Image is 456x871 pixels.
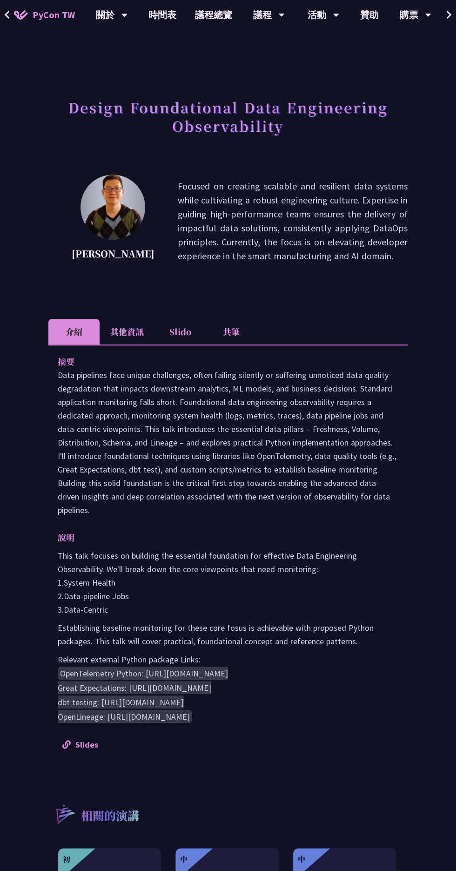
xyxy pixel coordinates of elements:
[72,247,154,261] p: [PERSON_NAME]
[58,549,398,616] p: This talk focuses on building the essential foundation for effective Data Engineering Observabili...
[58,653,398,666] p: Relevant external Python package Links:
[5,3,84,27] a: PyCon TW
[298,854,305,865] div: 中
[42,791,87,836] img: r3.8d01567.svg
[80,175,145,240] img: Shuhsi Lin
[58,368,398,517] p: Data pipelines face unique challenges, often failing silently or suffering unnoticed data quality...
[81,807,139,826] p: 相關的演講
[180,854,188,865] div: 中
[154,319,206,344] li: Slido
[48,319,100,344] li: 介紹
[58,667,228,723] code: OpenTelemetry Python: [URL][DOMAIN_NAME] Great Expectations: [URL][DOMAIN_NAME] dbt testing: [URL...
[178,179,408,263] p: Focused on creating scalable and resilient data systems while cultivating a robust engineering cu...
[58,355,380,368] p: 摘要
[14,10,28,20] img: Home icon of PyCon TW 2025
[62,739,98,750] a: Slides
[63,854,70,865] div: 初
[33,8,75,22] span: PyCon TW
[206,319,257,344] li: 共筆
[48,93,408,140] h1: Design Foundational Data Engineering Observability
[58,621,398,648] p: Establishing baseline monitoring for these core fosus is achievable with proposed Python packages...
[58,531,380,544] p: 說明
[100,319,154,344] li: 其他資訊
